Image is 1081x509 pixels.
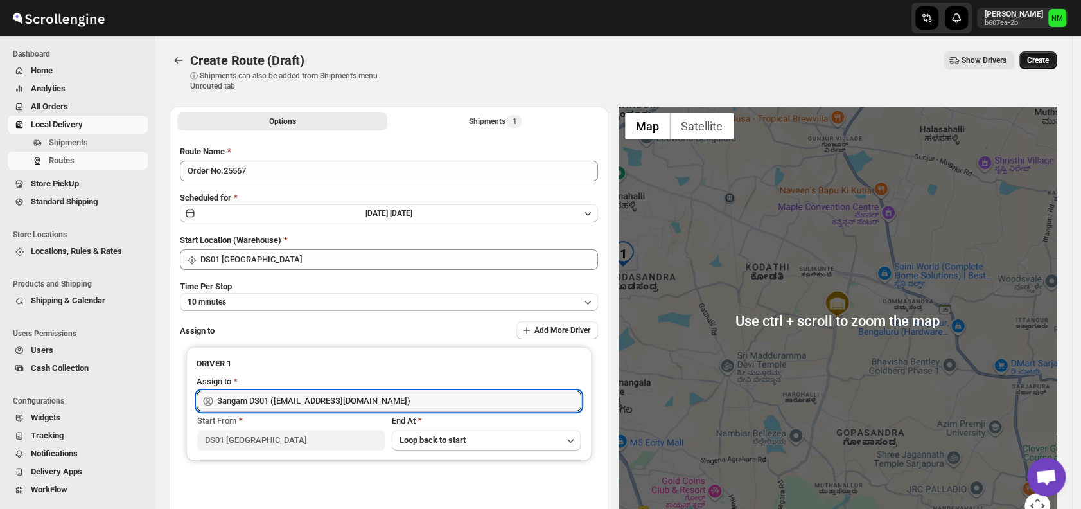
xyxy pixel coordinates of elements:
span: Widgets [31,413,60,422]
input: Eg: Bengaluru Route [180,161,598,181]
span: Store Locations [13,229,148,240]
button: Delivery Apps [8,463,148,481]
span: Configurations [13,396,148,406]
span: Products and Shipping [13,279,148,289]
span: Notifications [31,449,78,458]
button: Show Drivers [944,51,1014,69]
span: Routes [49,156,75,165]
span: 1 [512,116,516,127]
input: Search location [200,249,598,270]
span: Time Per Stop [180,281,232,291]
button: Selected Shipments [390,112,600,130]
span: Tracking [31,431,64,440]
span: Create [1027,55,1049,66]
button: Tracking [8,427,148,445]
span: WorkFlow [31,485,67,494]
h3: DRIVER 1 [197,357,581,370]
button: Notifications [8,445,148,463]
span: Create Route (Draft) [190,53,304,68]
button: Home [8,62,148,80]
span: Start Location (Warehouse) [180,235,281,245]
button: Shipping & Calendar [8,292,148,310]
span: Users Permissions [13,328,148,339]
span: Show Drivers [962,55,1006,66]
div: Assign to [197,375,231,388]
span: Dashboard [13,49,148,59]
button: Widgets [8,409,148,427]
button: Show satellite imagery [670,113,734,139]
span: Assign to [180,326,215,335]
span: Cash Collection [31,363,89,373]
span: Options [269,116,296,127]
span: Route Name [180,147,225,156]
span: Local Delivery [31,120,83,129]
span: Users [31,345,53,355]
button: Analytics [8,80,148,98]
button: All Route Options [177,112,387,130]
button: Routes [170,51,188,69]
button: Create [1019,51,1057,69]
span: All Orders [31,102,68,111]
span: Locations, Rules & Rates [31,246,122,256]
text: NM [1051,14,1063,22]
div: End At [392,415,580,427]
span: Delivery Apps [31,467,82,476]
div: Shipments [468,115,522,128]
button: Show street map [625,113,670,139]
button: Loop back to start [392,430,580,451]
span: Shipping & Calendar [31,296,105,305]
span: Analytics [31,84,66,93]
a: Open chat [1027,458,1066,496]
button: [DATE]|[DATE] [180,204,598,222]
span: Home [31,66,53,75]
button: WorkFlow [8,481,148,499]
button: Users [8,341,148,359]
button: 10 minutes [180,293,598,311]
button: Add More Driver [516,321,598,339]
span: Shipments [49,138,88,147]
span: [DATE] [390,209,412,218]
p: ⓘ Shipments can also be added from Shipments menu Unrouted tab [190,71,392,91]
p: [PERSON_NAME] [985,9,1043,19]
p: b607ea-2b [985,19,1043,27]
span: [DATE] | [365,209,390,218]
button: Routes [8,152,148,170]
span: Loop back to start [400,435,466,445]
button: Shipments [8,134,148,152]
div: 1 [610,241,636,267]
span: Start From [197,416,236,425]
span: Narjit Magar [1048,9,1066,27]
span: Standard Shipping [31,197,98,206]
button: Locations, Rules & Rates [8,242,148,260]
span: Add More Driver [534,325,590,335]
button: User menu [977,8,1068,28]
span: 10 minutes [188,297,226,307]
button: Cash Collection [8,359,148,377]
img: ScrollEngine [10,2,107,34]
span: Scheduled for [180,193,231,202]
button: All Orders [8,98,148,116]
input: Search assignee [217,391,581,411]
span: Store PickUp [31,179,79,188]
